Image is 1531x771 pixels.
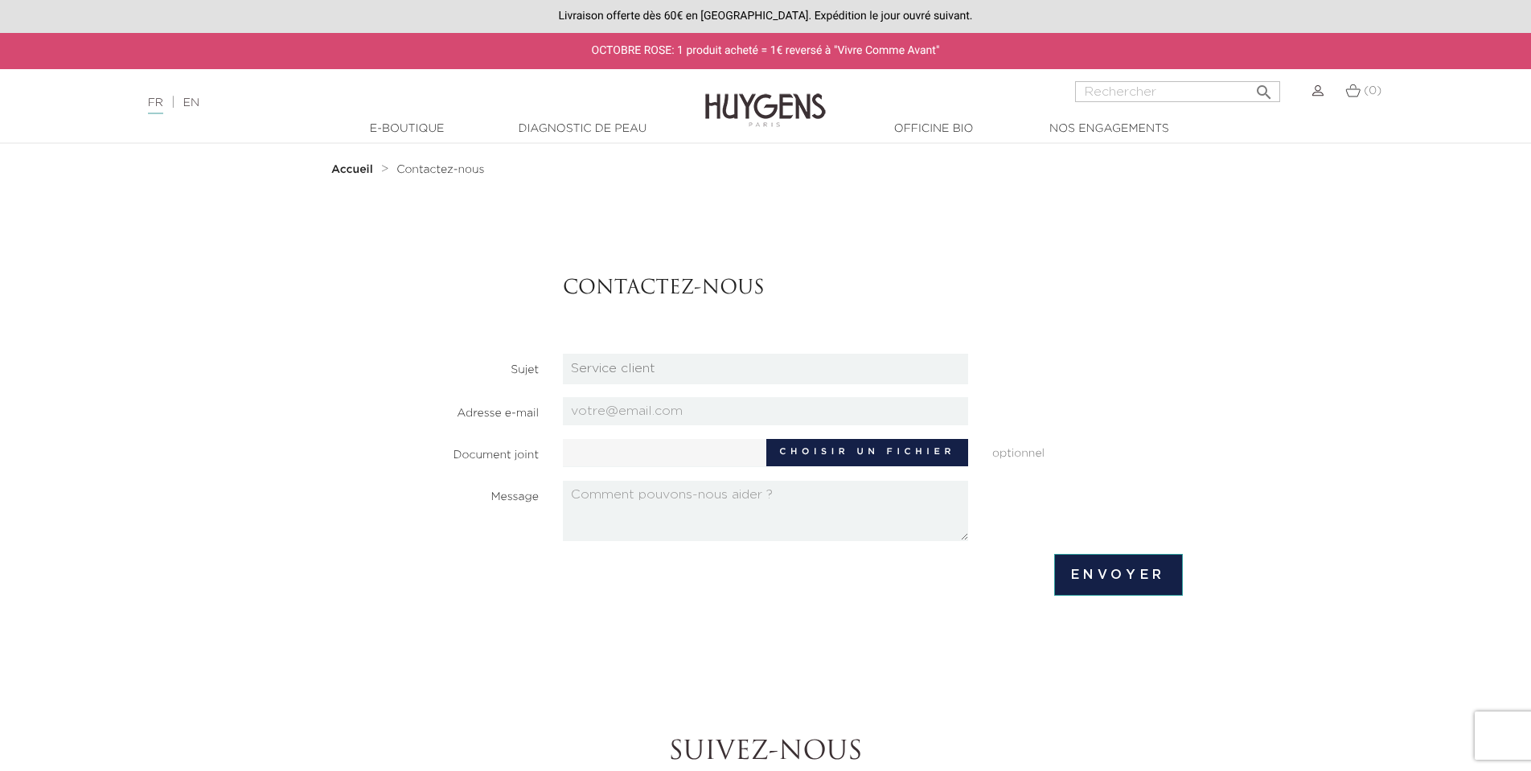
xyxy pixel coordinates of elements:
label: Document joint [336,439,551,464]
a: Accueil [331,163,376,176]
input: votre@email.com [563,397,968,425]
i:  [1254,78,1274,97]
span: Contactez-nous [396,164,484,175]
label: Adresse e-mail [336,397,551,422]
a: Officine Bio [853,121,1014,137]
a: E-Boutique [326,121,487,137]
input: Envoyer [1054,554,1183,596]
a: EN [183,97,199,109]
div: | [140,93,626,113]
img: Huygens [705,68,826,129]
strong: Accueil [331,164,373,175]
a: Diagnostic de peau [502,121,663,137]
label: Sujet [336,354,551,379]
span: (0) [1364,85,1381,96]
h2: Suivez-nous [319,737,1212,768]
a: FR [148,97,163,114]
button:  [1250,76,1279,98]
a: Nos engagements [1028,121,1189,137]
label: Message [336,481,551,506]
span: optionnel [980,439,1195,462]
a: Contactez-nous [396,163,484,176]
h3: Contactez-nous [563,277,1183,301]
input: Rechercher [1075,81,1280,102]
